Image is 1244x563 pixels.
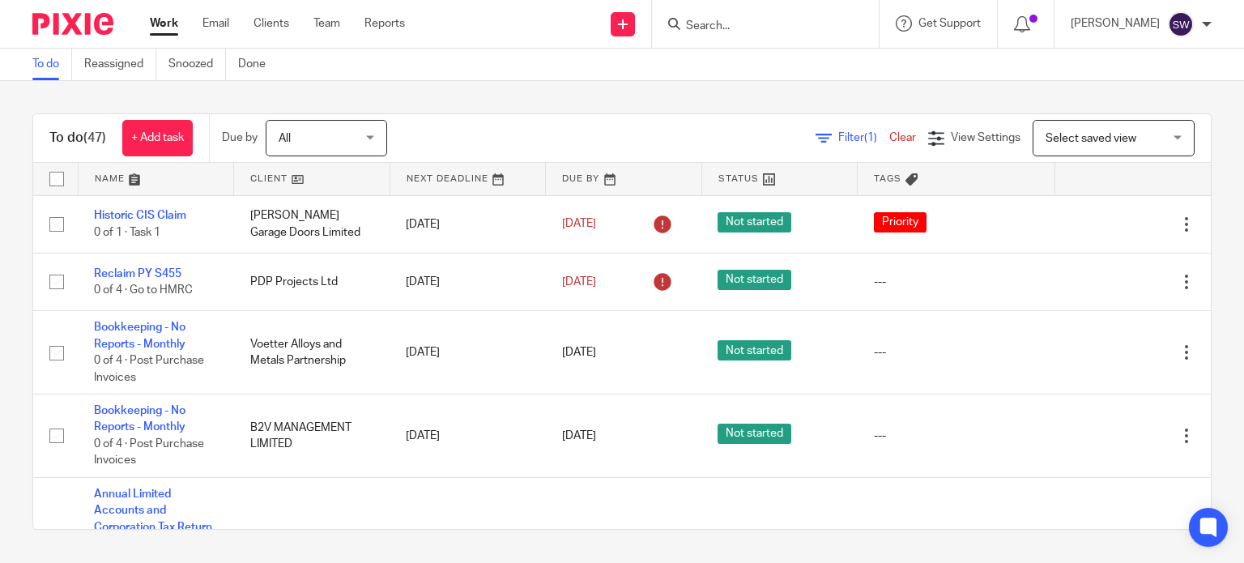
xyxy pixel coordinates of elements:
[279,133,291,144] span: All
[94,355,204,383] span: 0 of 4 · Post Purchase Invoices
[838,132,889,143] span: Filter
[1168,11,1194,37] img: svg%3E
[562,219,596,230] span: [DATE]
[390,253,546,310] td: [DATE]
[234,311,390,395] td: Voetter Alloys and Metals Partnership
[83,131,106,144] span: (47)
[234,195,390,253] td: [PERSON_NAME] Garage Doors Limited
[562,276,596,288] span: [DATE]
[150,15,178,32] a: Work
[718,212,791,232] span: Not started
[94,322,185,349] a: Bookkeeping - No Reports - Monthly
[562,347,596,358] span: [DATE]
[94,227,160,238] span: 0 of 1 · Task 1
[122,120,193,156] a: + Add task
[168,49,226,80] a: Snoozed
[84,49,156,80] a: Reassigned
[390,195,546,253] td: [DATE]
[918,18,981,29] span: Get Support
[718,340,791,360] span: Not started
[94,268,181,279] a: Reclaim PY S455
[864,132,877,143] span: (1)
[222,130,258,146] p: Due by
[874,428,1039,444] div: ---
[889,132,916,143] a: Clear
[390,395,546,478] td: [DATE]
[313,15,340,32] a: Team
[94,488,212,533] a: Annual Limited Accounts and Corporation Tax Return
[202,15,229,32] a: Email
[364,15,405,32] a: Reports
[874,212,927,232] span: Priority
[951,132,1020,143] span: View Settings
[874,174,901,183] span: Tags
[234,395,390,478] td: B2V MANAGEMENT LIMITED
[49,130,106,147] h1: To do
[874,274,1039,290] div: ---
[238,49,278,80] a: Done
[94,284,193,296] span: 0 of 4 · Go to HMRC
[234,253,390,310] td: PDP Projects Ltd
[562,430,596,441] span: [DATE]
[94,405,185,433] a: Bookkeeping - No Reports - Monthly
[253,15,289,32] a: Clients
[32,13,113,35] img: Pixie
[718,424,791,444] span: Not started
[94,210,186,221] a: Historic CIS Claim
[874,344,1039,360] div: ---
[390,311,546,395] td: [DATE]
[684,19,830,34] input: Search
[32,49,72,80] a: To do
[94,438,204,467] span: 0 of 4 · Post Purchase Invoices
[1046,133,1136,144] span: Select saved view
[1071,15,1160,32] p: [PERSON_NAME]
[718,270,791,290] span: Not started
